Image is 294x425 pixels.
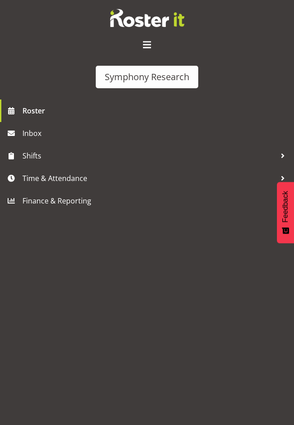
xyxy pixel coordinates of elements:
[281,191,290,222] span: Feedback
[105,70,189,84] div: Symphony Research
[22,194,276,208] span: Finance & Reporting
[22,127,290,140] span: Inbox
[22,172,276,185] span: Time & Attendance
[22,104,290,118] span: Roster
[277,182,294,243] button: Feedback - Show survey
[110,9,184,27] img: Rosterit website logo
[22,149,276,163] span: Shifts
